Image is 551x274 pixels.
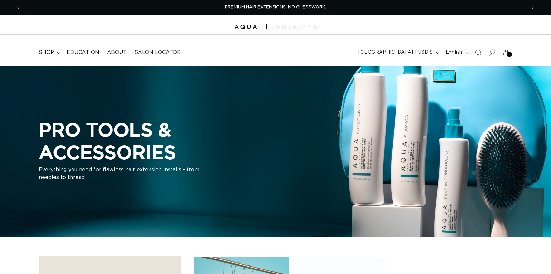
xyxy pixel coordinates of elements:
a: About [103,45,130,60]
a: Education [63,45,103,60]
span: 1 [509,52,510,57]
img: aqualyna.com [276,25,317,29]
span: English [446,49,462,56]
img: Aqua Hair Extensions [234,25,257,29]
button: English [442,46,471,59]
span: shop [39,49,54,56]
summary: shop [35,45,63,60]
button: Previous announcement [11,2,25,14]
span: About [107,49,127,56]
button: [GEOGRAPHIC_DATA] | USD $ [354,46,442,59]
span: Salon Locator [134,49,181,56]
span: Education [67,49,99,56]
span: [GEOGRAPHIC_DATA] | USD $ [358,49,433,56]
summary: Search [471,45,485,60]
h2: PRO TOOLS & ACCESSORIES [39,118,284,163]
a: Salon Locator [130,45,185,60]
button: Next announcement [526,2,540,14]
span: PREMIUM HAIR EXTENSIONS. NO GUESSWORK. [225,5,326,9]
p: Everything you need for flawless hair extension installs - from needles to thread. [39,166,200,181]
